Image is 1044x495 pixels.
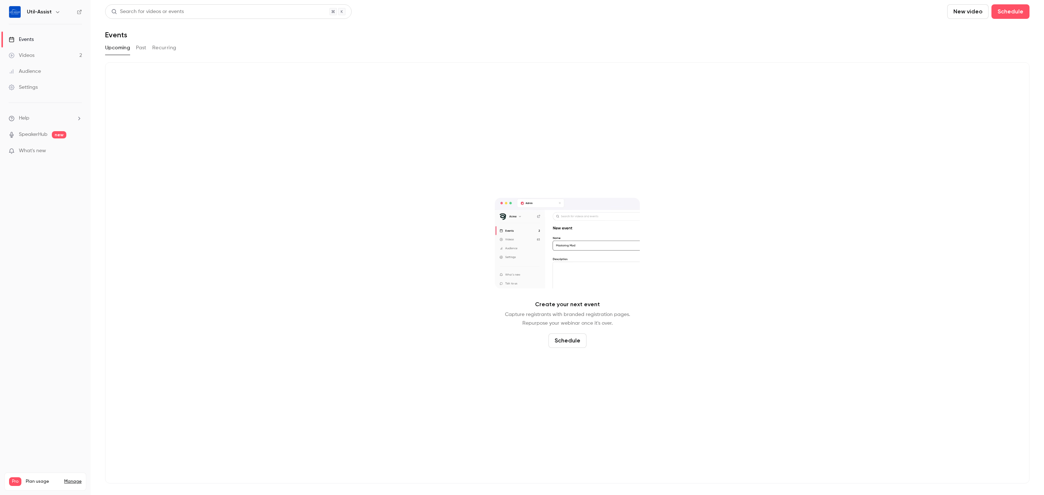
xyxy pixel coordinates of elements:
div: Videos [9,52,34,59]
span: Help [19,115,29,122]
div: Events [9,36,34,43]
div: Search for videos or events [111,8,184,16]
button: New video [947,4,989,19]
span: Plan usage [26,479,60,484]
span: What's new [19,147,46,155]
div: Audience [9,68,41,75]
a: SpeakerHub [19,131,47,138]
button: Schedule [548,333,587,348]
button: Past [136,42,146,54]
div: Settings [9,84,38,91]
li: help-dropdown-opener [9,115,82,122]
p: Create your next event [535,300,600,309]
button: Schedule [991,4,1029,19]
p: Capture registrants with branded registration pages. Repurpose your webinar once it's over. [505,310,630,328]
a: Manage [64,479,82,484]
img: Util-Assist [9,6,21,18]
button: Recurring [152,42,177,54]
h6: Util-Assist [27,8,52,16]
button: Upcoming [105,42,130,54]
span: Pro [9,477,21,486]
span: new [52,131,66,138]
h1: Events [105,30,127,39]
